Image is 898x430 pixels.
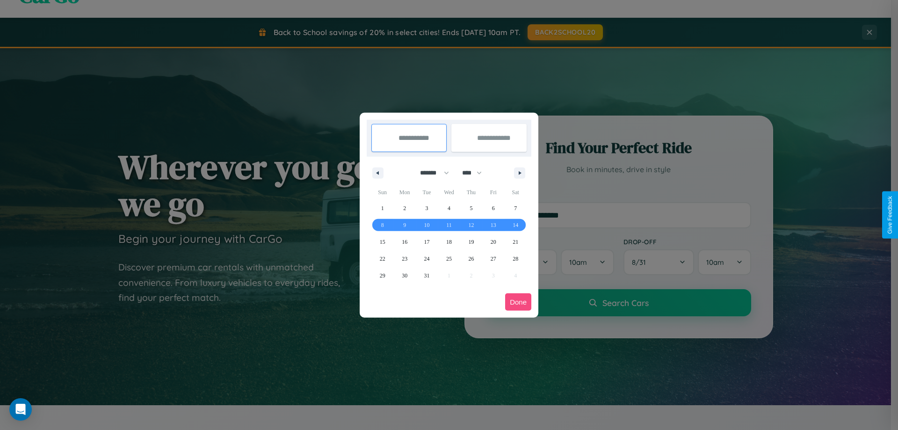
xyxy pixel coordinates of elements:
[438,250,460,267] button: 25
[505,217,527,233] button: 14
[482,217,504,233] button: 13
[438,185,460,200] span: Wed
[513,217,518,233] span: 14
[416,185,438,200] span: Tue
[468,233,474,250] span: 19
[460,217,482,233] button: 12
[470,200,472,217] span: 5
[416,200,438,217] button: 3
[491,217,496,233] span: 13
[9,398,32,421] div: Open Intercom Messenger
[393,267,415,284] button: 30
[505,200,527,217] button: 7
[380,250,385,267] span: 22
[887,196,893,234] div: Give Feedback
[416,233,438,250] button: 17
[393,233,415,250] button: 16
[482,250,504,267] button: 27
[513,233,518,250] span: 21
[482,233,504,250] button: 20
[371,267,393,284] button: 29
[491,250,496,267] span: 27
[424,250,430,267] span: 24
[446,217,452,233] span: 11
[402,250,407,267] span: 23
[393,250,415,267] button: 23
[468,217,474,233] span: 12
[424,267,430,284] span: 31
[448,200,450,217] span: 4
[393,185,415,200] span: Mon
[460,233,482,250] button: 19
[492,200,495,217] span: 6
[460,250,482,267] button: 26
[402,267,407,284] span: 30
[491,233,496,250] span: 20
[381,200,384,217] span: 1
[371,185,393,200] span: Sun
[514,200,517,217] span: 7
[416,217,438,233] button: 10
[424,217,430,233] span: 10
[380,267,385,284] span: 29
[426,200,428,217] span: 3
[371,233,393,250] button: 15
[371,200,393,217] button: 1
[446,250,452,267] span: 25
[505,293,531,311] button: Done
[438,200,460,217] button: 4
[371,217,393,233] button: 8
[468,250,474,267] span: 26
[505,250,527,267] button: 28
[482,200,504,217] button: 6
[460,200,482,217] button: 5
[371,250,393,267] button: 22
[381,217,384,233] span: 8
[513,250,518,267] span: 28
[446,233,452,250] span: 18
[438,233,460,250] button: 18
[403,217,406,233] span: 9
[482,185,504,200] span: Fri
[393,200,415,217] button: 2
[402,233,407,250] span: 16
[438,217,460,233] button: 11
[393,217,415,233] button: 9
[505,233,527,250] button: 21
[424,233,430,250] span: 17
[380,233,385,250] span: 15
[416,267,438,284] button: 31
[416,250,438,267] button: 24
[460,185,482,200] span: Thu
[505,185,527,200] span: Sat
[403,200,406,217] span: 2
